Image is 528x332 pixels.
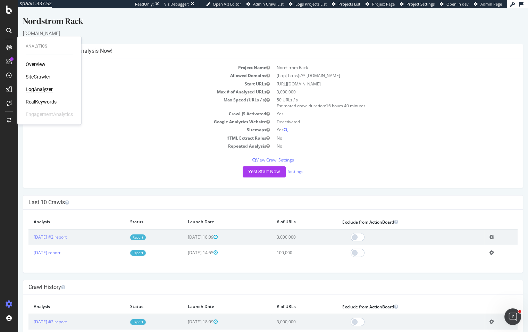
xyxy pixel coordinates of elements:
td: (http|https)://*.[DOMAIN_NAME] [255,63,500,71]
span: Admin Crawl List [253,1,284,7]
td: 3,000,000 [253,306,319,321]
th: Exclude from ActionBoard [319,291,466,306]
a: Admin Page [474,1,502,7]
td: Start URLs [10,72,255,80]
td: No [255,126,500,134]
a: [DATE] #2 report [16,226,49,232]
td: Google Analytics Website [10,109,255,117]
a: Project Settings [400,1,435,7]
a: Open Viz Editor [206,1,241,7]
th: Launch Date [165,291,253,306]
td: Deactivated [255,109,500,117]
p: View Crawl Settings [10,149,500,155]
iframe: Intercom live chat [504,308,521,325]
span: [DATE] 18:09 [170,310,199,316]
span: Logs Projects List [295,1,327,7]
a: Report [112,242,128,248]
td: Sitemaps [10,117,255,125]
a: RealKeywords [26,98,57,105]
a: SiteCrawler [26,73,50,80]
td: HTML Extract Rules [10,126,255,134]
td: Yes [255,101,500,109]
h4: Configure your New Analysis Now! [10,39,500,46]
span: 16 hours 40 minutes [308,94,347,100]
th: # of URLs [253,291,319,306]
th: Status [107,207,165,221]
td: Project Name [10,55,255,63]
span: Project Settings [407,1,435,7]
td: 50 URLs / s Estimated crawl duration: [255,88,500,101]
span: Open Viz Editor [213,1,241,7]
td: Crawl JS Activated [10,101,255,109]
div: ReadOnly: [135,1,154,7]
span: Open in dev [446,1,469,7]
th: Exclude from ActionBoard [319,207,466,221]
h4: Crawl History [10,275,500,282]
td: 3,000,000 [255,80,500,88]
a: Overview [26,61,45,68]
div: Viz Debugger: [164,1,189,7]
span: [DATE] 18:09 [170,226,199,232]
div: Analytics [26,43,73,49]
a: Open in dev [440,1,469,7]
a: Report [112,311,128,317]
td: Max # of Analysed URLs [10,80,255,88]
td: Max Speed (URLs / s) [10,88,255,101]
span: Projects List [338,1,360,7]
td: Allowed Domains [10,63,255,71]
th: Status [107,291,165,306]
th: Launch Date [165,207,253,221]
a: Logs Projects List [289,1,327,7]
a: Report [112,226,128,232]
td: [URL][DOMAIN_NAME] [255,72,500,80]
a: Admin Crawl List [246,1,284,7]
span: [DATE] 14:55 [170,241,199,247]
th: # of URLs [253,207,319,221]
a: Settings [270,160,285,166]
div: [DOMAIN_NAME] [5,22,505,28]
a: LogAnalyzer [26,86,53,93]
h4: Last 10 Crawls [10,191,500,198]
td: Nordstrom Rack [255,55,500,63]
a: Project Page [366,1,395,7]
td: 3,000,000 [253,221,319,237]
a: Projects List [332,1,360,7]
div: Nordstrom Rack [5,7,505,22]
td: Repeated Analysis [10,134,255,142]
td: Yes [255,117,500,125]
td: No [255,134,500,142]
span: Admin Page [480,1,502,7]
th: Analysis [10,291,107,306]
a: [DATE] #2 report [16,310,49,316]
div: EngagementAnalytics [26,111,73,118]
a: [DATE] report [16,241,42,247]
th: Analysis [10,207,107,221]
span: Project Page [372,1,395,7]
button: Yes! Start Now [225,158,268,169]
td: 100,000 [253,236,319,252]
